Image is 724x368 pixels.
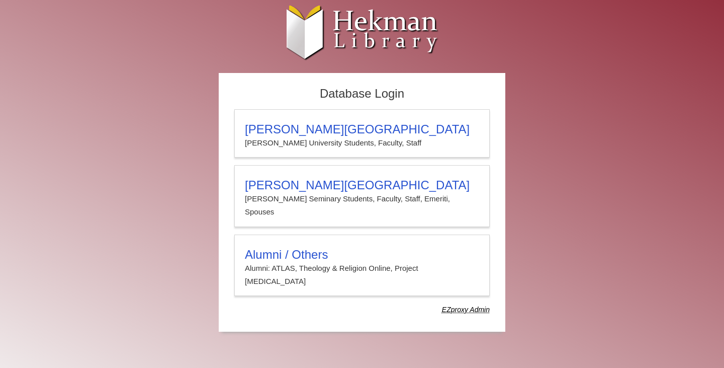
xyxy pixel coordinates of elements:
[229,84,495,104] h2: Database Login
[234,109,490,158] a: [PERSON_NAME][GEOGRAPHIC_DATA][PERSON_NAME] University Students, Faculty, Staff
[245,122,479,136] h3: [PERSON_NAME][GEOGRAPHIC_DATA]
[245,248,479,288] summary: Alumni / OthersAlumni: ATLAS, Theology & Religion Online, Project [MEDICAL_DATA]
[245,192,479,219] p: [PERSON_NAME] Seminary Students, Faculty, Staff, Emeriti, Spouses
[245,248,479,262] h3: Alumni / Others
[245,262,479,288] p: Alumni: ATLAS, Theology & Religion Online, Project [MEDICAL_DATA]
[442,306,490,314] dfn: Use Alumni login
[245,178,479,192] h3: [PERSON_NAME][GEOGRAPHIC_DATA]
[245,136,479,150] p: [PERSON_NAME] University Students, Faculty, Staff
[234,165,490,227] a: [PERSON_NAME][GEOGRAPHIC_DATA][PERSON_NAME] Seminary Students, Faculty, Staff, Emeriti, Spouses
